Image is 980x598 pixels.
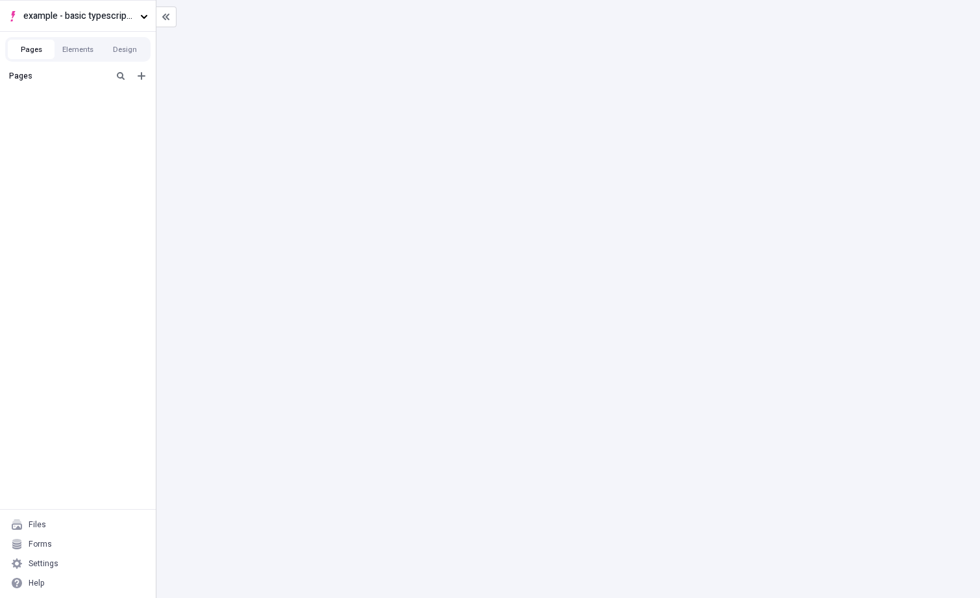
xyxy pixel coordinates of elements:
[134,68,149,84] button: Add new
[29,519,46,530] div: Files
[8,40,55,59] button: Pages
[29,539,52,549] div: Forms
[29,558,58,569] div: Settings
[29,578,45,588] div: Help
[101,40,148,59] button: Design
[55,40,101,59] button: Elements
[23,9,135,23] span: example - basic typescript pages
[9,71,108,81] div: Pages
